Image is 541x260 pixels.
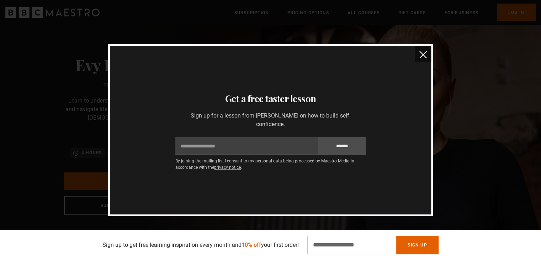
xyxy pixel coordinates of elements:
p: Sign up for a lesson from [PERSON_NAME] on how to build self-confidence. [175,111,366,129]
p: Sign up to get free learning inspiration every month and your first order! [102,241,299,249]
span: 10% off [242,241,261,248]
p: By joining the mailing list I consent to my personal data being processed by Maestro Media in acc... [175,158,366,171]
a: privacy notice [214,165,241,170]
button: Sign Up [396,236,438,254]
button: close [415,46,431,62]
h3: Get a free taster lesson [118,92,423,106]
